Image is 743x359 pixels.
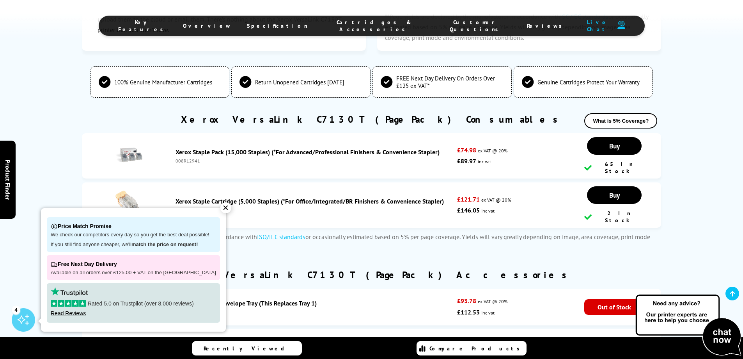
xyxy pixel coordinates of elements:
a: Xerox Staple Pack (15,000 Staples) (*For Advanced/Professional Finishers & Convenience Stapler) [176,148,440,156]
div: 65 In Stock [584,161,644,175]
strong: match the price on request! [131,241,198,247]
strong: £93.78 [457,297,476,305]
h2: Xerox VersaLink C7130T (PagePack) Consumables [181,113,562,125]
strong: £146.05 [457,206,480,214]
p: **Page yields are declared by the manufacturer in accordance with or occasionally estimated based... [82,232,661,253]
img: trustpilot rating [51,287,88,296]
span: Buy [609,191,620,200]
img: Open Live Chat window [634,293,743,357]
span: Key Features [118,19,167,33]
p: Rated 5.0 on Trustpilot (over 8,000 reviews) [51,300,216,307]
p: We check our competitors every day so you get the best deal possible! [51,232,216,238]
a: Xerox VersaLink Envelope Tray (This Replaces Tray 1) [176,299,317,307]
a: Xerox Staple Cartridge (5,000 Staples) (*For Office/Integrated/BR Finishers & Convenience Stapler) [176,197,444,205]
span: Recently Viewed [204,345,292,352]
span: FREE Next Day Delivery On Orders Over £125 ex VAT* [396,75,504,89]
span: inc vat [478,159,491,164]
span: ex VAT @ 20% [481,197,511,203]
a: Recently Viewed [192,341,302,355]
img: stars-5.svg [51,300,86,307]
span: Buy [609,141,620,150]
span: Customer Questions [441,19,511,33]
span: 100% Genuine Manufacturer Cartridges [114,79,212,86]
div: 008R12941 [176,158,454,164]
strong: £112.53 [457,308,480,316]
span: Return Unopened Cartridges [DATE] [255,79,344,86]
div: 4 [12,305,20,314]
a: Xerox VersaLink C7130T (PagePack) Accessories [172,269,571,281]
img: user-headset-duotone.svg [617,21,625,30]
p: Free Next Day Delivery [51,259,216,270]
p: If you still find anyone cheaper, we'll [51,241,216,248]
strong: £74.98 [457,146,476,154]
span: Specification [247,22,308,29]
div: 497K17720 [176,309,454,315]
a: Read Reviews [51,310,86,316]
a: Compare Products [417,341,527,355]
span: inc vat [481,310,495,316]
strong: £121.71 [457,195,480,203]
div: ✕ [220,202,231,213]
span: Overview [183,22,231,29]
p: Price Match Promise [51,221,216,232]
span: ex VAT @ 20% [478,148,507,154]
img: Xerox Staple Cartridge (5,000 Staples) (*For Office/Integrated/BR Finishers & Convenience Stapler) [115,191,142,218]
span: Live Chat [582,19,613,33]
span: Compare Products [429,345,524,352]
span: Reviews [527,22,566,29]
span: Cartridges & Accessories [323,19,426,33]
div: 2 In Stock [584,210,644,224]
span: Out of Stock [584,299,644,315]
strong: £89.97 [457,157,476,165]
p: Available on all orders over £125.00 + VAT on the [GEOGRAPHIC_DATA] [51,270,216,276]
span: inc vat [481,208,495,214]
div: 008R12964 [176,207,454,213]
a: ISO/IEC standards [257,233,305,241]
span: Genuine Cartridges Protect Your Warranty [537,79,640,86]
span: ex VAT @ 20% [478,298,507,304]
span: Product Finder [4,159,12,200]
img: Xerox Staple Pack (15,000 Staples) (*For Advanced/Professional Finishers & Convenience Stapler) [115,141,142,169]
button: What is 5% Coverage? [584,113,657,129]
